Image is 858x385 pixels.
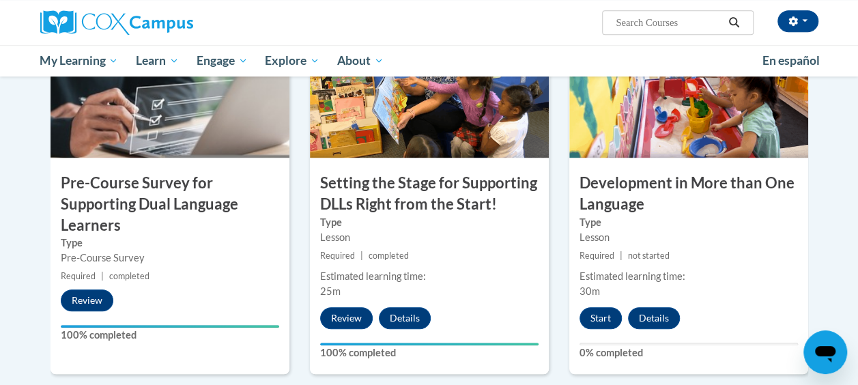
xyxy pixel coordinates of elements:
div: Estimated learning time: [580,269,798,284]
button: Details [379,307,431,329]
div: Your progress [320,343,539,345]
h3: Development in More than One Language [569,173,808,215]
img: Course Image [51,21,289,158]
span: About [337,53,384,69]
div: Lesson [320,230,539,245]
span: 25m [320,285,341,297]
span: Explore [265,53,319,69]
label: Type [61,236,279,251]
button: Search [724,14,744,31]
button: Details [628,307,680,329]
span: completed [369,251,409,261]
h3: Pre-Course Survey for Supporting Dual Language Learners [51,173,289,236]
button: Review [61,289,113,311]
span: completed [109,271,149,281]
a: Cox Campus [40,10,286,35]
span: | [620,251,623,261]
span: My Learning [40,53,118,69]
div: Your progress [61,325,279,328]
span: En español [762,53,820,68]
button: Review [320,307,373,329]
h3: Setting the Stage for Supporting DLLs Right from the Start! [310,173,549,215]
label: 100% completed [320,345,539,360]
span: not started [628,251,670,261]
iframe: Button to launch messaging window [803,330,847,374]
img: Course Image [569,21,808,158]
div: Pre-Course Survey [61,251,279,266]
span: Required [320,251,355,261]
a: En español [754,46,829,75]
img: Cox Campus [40,10,193,35]
span: Engage [197,53,248,69]
button: Account Settings [777,10,818,32]
div: Main menu [30,45,829,76]
label: Type [320,215,539,230]
input: Search Courses [614,14,724,31]
a: Engage [188,45,257,76]
a: About [328,45,392,76]
span: | [101,271,104,281]
div: Lesson [580,230,798,245]
img: Course Image [310,21,549,158]
label: 0% completed [580,345,798,360]
span: Learn [136,53,179,69]
label: 100% completed [61,328,279,343]
label: Type [580,215,798,230]
div: Estimated learning time: [320,269,539,284]
span: Required [61,271,96,281]
a: Explore [256,45,328,76]
span: Required [580,251,614,261]
span: | [360,251,363,261]
a: Learn [127,45,188,76]
a: My Learning [31,45,128,76]
button: Start [580,307,622,329]
span: 30m [580,285,600,297]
